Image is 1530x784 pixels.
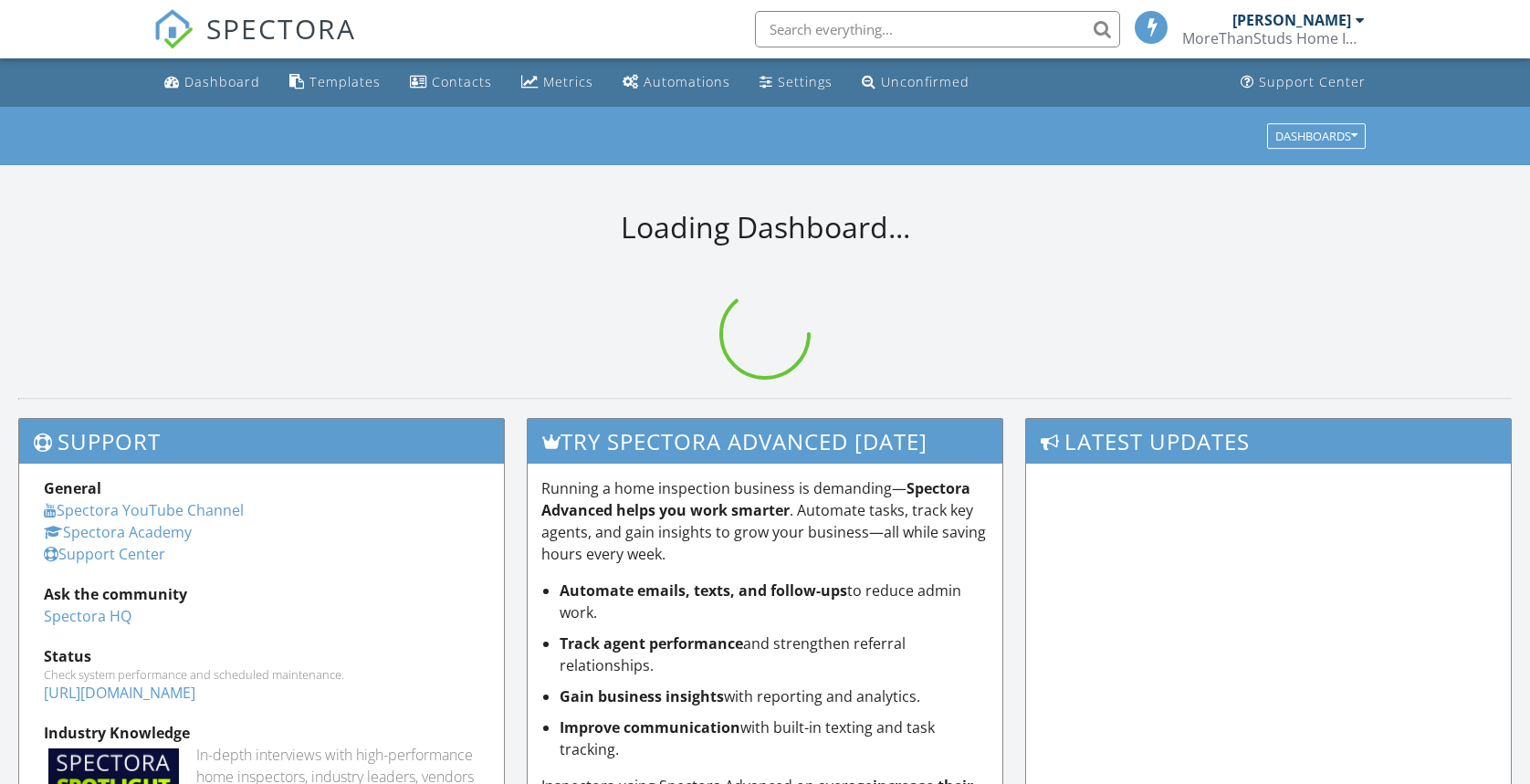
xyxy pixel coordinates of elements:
[541,477,988,565] p: Running a home inspection business is demanding— . Automate tasks, track key agents, and gain ins...
[541,478,970,520] strong: Spectora Advanced helps you work smarter
[44,522,192,542] a: Spectora Academy
[44,544,165,564] a: Support Center
[44,667,479,682] div: Check system performance and scheduled maintenance.
[44,645,479,667] div: Status
[560,717,740,737] strong: Improve communication
[157,66,267,99] a: Dashboard
[560,716,988,760] li: with built-in texting and task tracking.
[432,73,492,90] div: Contacts
[44,500,244,520] a: Spectora YouTube Channel
[1267,123,1366,149] button: Dashboards
[153,25,356,63] a: SPECTORA
[752,66,840,99] a: Settings
[1259,73,1366,90] div: Support Center
[184,73,260,90] div: Dashboard
[615,66,738,99] a: Automations (Basic)
[1232,11,1351,29] div: [PERSON_NAME]
[560,580,988,623] li: to reduce admin work.
[543,73,593,90] div: Metrics
[1233,66,1373,99] a: Support Center
[854,66,977,99] a: Unconfirmed
[153,9,194,49] img: The Best Home Inspection Software - Spectora
[778,73,833,90] div: Settings
[44,478,101,498] strong: General
[1182,29,1365,47] div: MoreThanStuds Home Inspections
[560,580,847,601] strong: Automate emails, texts, and follow-ups
[1026,419,1511,464] h3: Latest Updates
[528,419,1001,464] h3: Try spectora advanced [DATE]
[560,633,743,653] strong: Track agent performance
[560,632,988,676] li: and strengthen referral relationships.
[19,419,504,464] h3: Support
[206,9,356,47] span: SPECTORA
[403,66,499,99] a: Contacts
[44,683,195,703] a: [URL][DOMAIN_NAME]
[282,66,388,99] a: Templates
[514,66,601,99] a: Metrics
[44,606,131,626] a: Spectora HQ
[44,722,479,744] div: Industry Knowledge
[309,73,381,90] div: Templates
[560,685,988,707] li: with reporting and analytics.
[881,73,969,90] div: Unconfirmed
[1275,130,1357,142] div: Dashboards
[44,583,479,605] div: Ask the community
[644,73,730,90] div: Automations
[755,11,1120,47] input: Search everything...
[560,686,724,706] strong: Gain business insights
